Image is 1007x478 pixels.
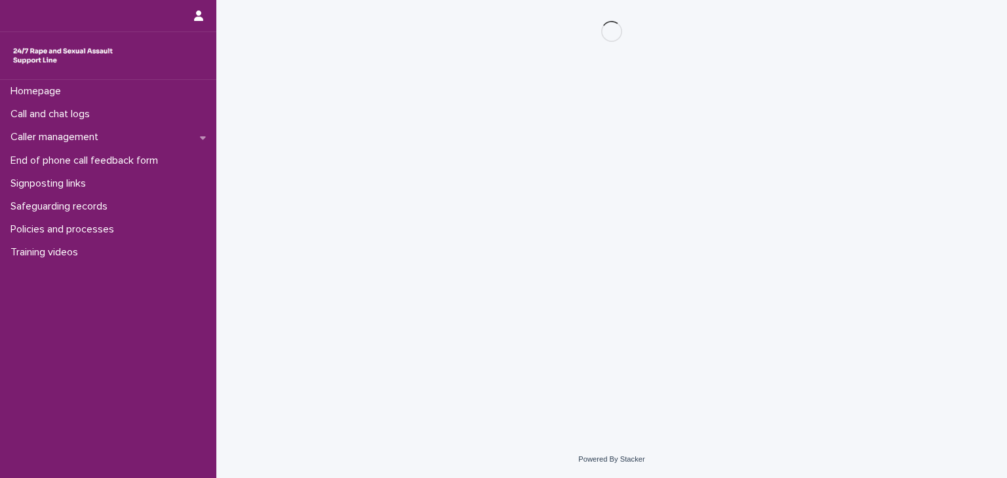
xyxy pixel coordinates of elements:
p: Signposting links [5,177,96,190]
p: Call and chat logs [5,108,100,120]
p: End of phone call feedback form [5,155,168,167]
p: Training videos [5,246,89,259]
p: Policies and processes [5,223,125,236]
p: Safeguarding records [5,200,118,213]
p: Caller management [5,131,109,143]
p: Homepage [5,85,71,98]
a: Powered By Stacker [578,455,644,463]
img: rhQMoQhaT3yELyF149Cw [10,43,115,69]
